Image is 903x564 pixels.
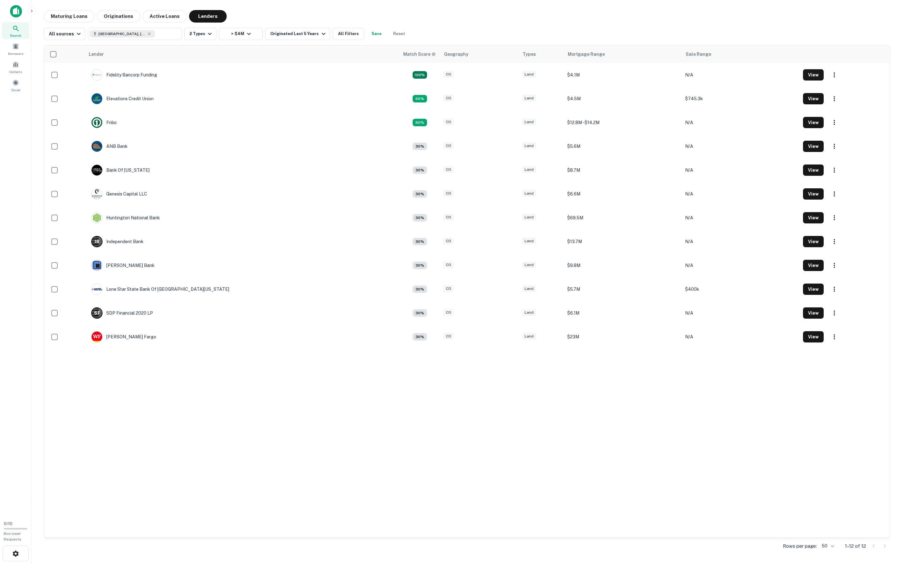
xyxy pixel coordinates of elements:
[4,531,21,541] span: Borrower Requests
[682,206,800,230] td: N/A
[91,188,147,200] div: Genesis Capital LLC
[2,77,29,94] a: Saved
[265,28,330,40] button: Originated Last 5 Years
[91,284,229,295] div: Lone Star State Bank Of [GEOGRAPHIC_DATA][US_STATE]
[443,238,454,245] div: CO
[9,69,22,74] span: Contacts
[413,238,427,245] div: Capitalize uses an advanced AI algorithm to match your search with the best lender. The match sco...
[682,111,800,134] td: N/A
[682,134,800,158] td: N/A
[91,141,128,152] div: ANB Bank
[2,22,29,39] a: Search
[682,45,800,63] th: Sale Range
[413,95,427,102] div: Capitalize uses an advanced AI algorithm to match your search with the best lender. The match sco...
[189,10,227,23] button: Lenders
[91,236,144,247] div: Independent Bank
[92,260,102,271] img: picture
[564,63,682,87] td: $4.1M
[11,87,20,92] span: Saved
[413,214,427,222] div: Capitalize uses an advanced AI algorithm to match your search with the best lender. The match sco...
[413,119,427,126] div: Capitalize uses an advanced AI algorithm to match your search with the best lender. The match sco...
[413,262,427,269] div: Capitalize uses an advanced AI algorithm to match your search with the best lender. The match sco...
[564,301,682,325] td: $6.1M
[522,309,536,316] div: Land
[10,33,21,38] span: Search
[85,45,399,63] th: Lender
[44,28,85,40] button: All sources
[803,331,824,342] button: View
[522,71,536,78] div: Land
[783,542,817,550] p: Rows per page:
[522,285,536,292] div: Land
[522,214,536,221] div: Land
[443,333,454,340] div: CO
[91,212,160,223] div: Huntington National Bank
[803,69,824,81] button: View
[819,541,835,551] div: 50
[564,87,682,111] td: $4.5M
[803,236,824,247] button: View
[564,182,682,206] td: $6.6M
[682,63,800,87] td: N/A
[413,309,427,317] div: Capitalize uses an advanced AI algorithm to match your search with the best lender. The match sco...
[2,59,29,76] a: Contacts
[440,45,519,63] th: Geography
[270,30,327,38] div: Originated Last 5 Years
[522,190,536,197] div: Land
[444,50,468,58] div: Geography
[91,260,155,271] div: [PERSON_NAME] Bank
[564,325,682,349] td: $23M
[89,50,104,58] div: Lender
[399,45,440,63] th: Capitalize uses an advanced AI algorithm to match your search with the best lender. The match sco...
[94,310,100,316] p: S F
[443,285,454,292] div: CO
[522,118,536,126] div: Land
[564,206,682,230] td: $69.5M
[8,51,23,56] span: Borrowers
[443,71,454,78] div: CO
[682,87,800,111] td: $745.3k
[92,165,102,175] img: picture
[443,166,454,173] div: CO
[413,333,427,341] div: Capitalize uses an advanced AI algorithm to match your search with the best lender. The match sco...
[443,142,454,149] div: CO
[568,50,605,58] div: Mortgage Range
[872,514,903,544] iframe: Chat Widget
[97,10,140,23] button: Originations
[564,45,682,63] th: Mortgage Range
[91,69,157,81] div: Fidelity Bancorp Funding
[682,277,800,301] td: $400k
[686,50,711,58] div: Sale Range
[91,117,117,128] div: Fnbo
[184,28,216,40] button: 2 Types
[564,158,682,182] td: $8.7M
[92,212,102,223] img: picture
[143,10,187,23] button: Active Loans
[91,307,153,319] div: SDP Financial 2020 LP
[91,331,156,342] div: [PERSON_NAME] Fargo
[564,134,682,158] td: $5.6M
[443,190,454,197] div: CO
[91,164,150,176] div: Bank Of [US_STATE]
[92,70,102,80] img: picture
[443,214,454,221] div: CO
[443,309,454,316] div: CO
[92,141,102,152] img: picture
[92,189,102,199] img: picture
[564,253,682,277] td: $9.8M
[10,5,22,18] img: capitalize-icon.png
[2,40,29,57] a: Borrowers
[219,28,263,40] button: > $4M
[682,301,800,325] td: N/A
[4,521,13,526] span: 0 / 10
[522,261,536,269] div: Land
[92,93,102,104] img: picture
[403,51,436,58] div: Capitalize uses an advanced AI algorithm to match your search with the best lender. The match sco...
[803,164,824,176] button: View
[333,28,364,40] button: All Filters
[803,188,824,200] button: View
[564,277,682,301] td: $5.7M
[389,28,409,40] button: Reset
